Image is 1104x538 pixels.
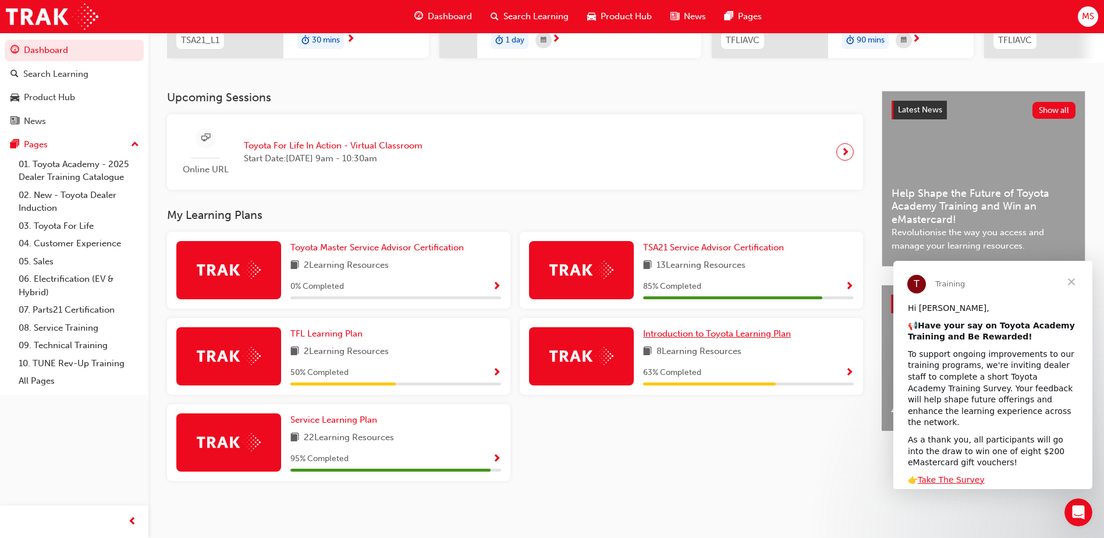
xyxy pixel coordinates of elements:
[290,241,468,254] a: Toyota Master Service Advisor Certification
[661,5,715,29] a: news-iconNews
[405,5,481,29] a: guage-iconDashboard
[167,208,863,222] h3: My Learning Plans
[290,345,299,359] span: book-icon
[10,116,19,127] span: news-icon
[1082,10,1094,23] span: MS
[892,187,1075,226] span: Help Shape the Future of Toyota Academy Training and Win an eMastercard!
[24,91,75,104] div: Product Hub
[176,163,235,176] span: Online URL
[643,328,791,339] span: Introduction to Toyota Learning Plan
[176,123,854,181] a: Online URLToyota For Life In Action - Virtual ClassroomStart Date:[DATE] 9am - 10:30am
[643,345,652,359] span: book-icon
[304,431,394,445] span: 22 Learning Resources
[290,259,299,273] span: book-icon
[738,10,762,23] span: Pages
[893,261,1092,489] iframe: Intercom live chat message
[14,270,144,301] a: 06. Electrification (EV & Hybrid)
[301,33,310,48] span: duration-icon
[492,368,501,378] span: Show Progress
[898,105,942,115] span: Latest News
[845,279,854,294] button: Show Progress
[428,10,472,23] span: Dashboard
[715,5,771,29] a: pages-iconPages
[845,282,854,292] span: Show Progress
[346,34,355,45] span: next-icon
[14,235,144,253] a: 04. Customer Experience
[6,3,98,30] img: Trak
[552,34,560,45] span: next-icon
[14,186,144,217] a: 02. New - Toyota Dealer Induction
[167,91,863,104] h3: Upcoming Sessions
[24,115,46,128] div: News
[197,347,261,365] img: Trak
[892,226,1075,252] span: Revolutionise the way you access and manage your learning resources.
[841,144,850,160] span: next-icon
[656,345,741,359] span: 8 Learning Resources
[503,10,569,23] span: Search Learning
[492,282,501,292] span: Show Progress
[290,327,367,341] a: TFL Learning Plan
[670,9,679,24] span: news-icon
[14,319,144,337] a: 08. Service Training
[912,34,921,45] span: next-icon
[24,138,48,151] div: Pages
[587,9,596,24] span: car-icon
[726,34,759,47] span: TFLIAVC
[5,63,144,85] a: Search Learning
[128,515,137,529] span: prev-icon
[14,301,144,319] a: 07. Parts21 Certification
[1032,102,1076,119] button: Show all
[506,34,524,47] span: 1 day
[10,93,19,103] span: car-icon
[197,261,261,279] img: Trak
[656,259,746,273] span: 13 Learning Resources
[14,372,144,390] a: All Pages
[882,91,1085,267] a: Latest NewsShow allHelp Shape the Future of Toyota Academy Training and Win an eMastercard!Revolu...
[290,242,464,253] span: Toyota Master Service Advisor Certification
[14,217,144,235] a: 03. Toyota For Life
[14,253,144,271] a: 05. Sales
[5,134,144,155] button: Pages
[197,433,261,451] img: Trak
[244,139,423,153] span: Toyota For Life In Action - Virtual Classroom
[181,34,219,47] span: TSA21_L1
[5,111,144,132] a: News
[846,33,854,48] span: duration-icon
[23,68,88,81] div: Search Learning
[845,368,854,378] span: Show Progress
[643,242,784,253] span: TSA21 Service Advisor Certification
[10,69,19,80] span: search-icon
[290,415,377,425] span: Service Learning Plan
[643,280,701,293] span: 85 % Completed
[290,431,299,445] span: book-icon
[304,345,389,359] span: 2 Learning Resources
[725,9,733,24] span: pages-icon
[14,155,144,186] a: 01. Toyota Academy - 2025 Dealer Training Catalogue
[14,337,144,355] a: 09. Technical Training
[5,40,144,61] a: Dashboard
[414,9,423,24] span: guage-icon
[1064,498,1092,526] iframe: Intercom live chat
[549,261,613,279] img: Trak
[643,241,789,254] a: TSA21 Service Advisor Certification
[495,33,503,48] span: duration-icon
[891,295,1076,313] a: Product HubShow all
[684,10,706,23] span: News
[492,452,501,466] button: Show Progress
[5,87,144,108] a: Product Hub
[891,404,1021,417] span: 4x4 and Towing
[290,366,349,380] span: 50 % Completed
[290,328,363,339] span: TFL Learning Plan
[131,137,139,153] span: up-icon
[14,355,144,373] a: 10. TUNE Rev-Up Training
[304,259,389,273] span: 2 Learning Resources
[5,37,144,134] button: DashboardSearch LearningProduct HubNews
